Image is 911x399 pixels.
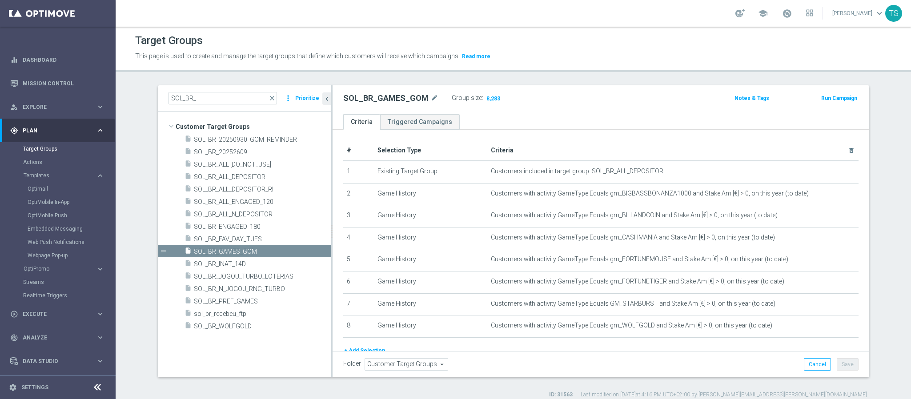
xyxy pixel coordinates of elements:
td: Game History [374,315,487,338]
span: Customer Target Groups [176,120,331,133]
i: chevron_left [323,95,331,103]
span: OptiPromo [24,266,87,271]
a: Settings [21,385,48,390]
td: 4 [343,227,374,249]
span: SOL_BR_ALL_ENGAGED_120 [194,198,331,206]
button: Notes & Tags [734,93,770,103]
label: Folder [343,360,361,367]
div: Templates [24,173,96,178]
i: keyboard_arrow_right [96,333,104,342]
i: play_circle_outline [10,310,18,318]
a: Optimail [28,185,92,192]
div: Embedded Messaging [28,222,115,235]
i: keyboard_arrow_right [96,126,104,135]
div: OptiPromo [24,266,96,271]
div: Data Studio [10,357,96,365]
div: Optimail [28,182,115,196]
i: track_changes [10,334,18,342]
i: equalizer [10,56,18,64]
a: Streams [23,279,92,286]
th: Selection Type [374,140,487,161]
span: Analyze [23,335,96,340]
span: Customers with activity GameType Equals gm_FORTUNETIGER and Stake Am [€] > 0, on this year (to date) [491,278,784,285]
button: Run Campaign [820,93,858,103]
a: Realtime Triggers [23,292,92,299]
button: OptiPromo keyboard_arrow_right [23,265,105,272]
div: Plan [10,127,96,135]
span: Customers with activity GameType Equals gm_WOLFGOLD and Stake Am [€] > 0, on this year (to date) [491,322,772,329]
i: insert_drive_file [185,322,192,332]
i: keyboard_arrow_right [96,265,104,273]
button: Cancel [804,358,831,371]
td: Game History [374,271,487,293]
span: Customers with activity GameType Equals gm_FORTUNEMOUSE and Stake Am [€] > 0, on this year (to date) [491,255,788,263]
button: Read more [461,52,491,61]
a: Webpage Pop-up [28,252,92,259]
i: keyboard_arrow_right [96,357,104,365]
button: track_changes Analyze keyboard_arrow_right [10,334,105,341]
button: person_search Explore keyboard_arrow_right [10,104,105,111]
button: Data Studio keyboard_arrow_right [10,358,105,365]
td: 1 [343,161,374,183]
input: Quick find group or folder [169,92,277,104]
td: 5 [343,249,374,271]
i: insert_drive_file [185,135,192,145]
i: mode_edit [430,93,438,104]
span: school [758,8,768,18]
span: SOL_BR_GAMES_GOM [194,248,331,255]
span: SOL_BR_ALL_N_DEPOSITOR [194,211,331,218]
button: + Add Selection [343,346,386,355]
button: chevron_left [322,92,331,105]
i: insert_drive_file [185,247,192,257]
button: Mission Control [10,80,105,87]
span: close [269,95,276,102]
a: Triggered Campaigns [380,114,460,130]
div: OptiPromo [23,262,115,275]
span: SOL_BR_N_JOGOU_RNG_TURBO [194,285,331,293]
i: insert_drive_file [185,259,192,270]
i: keyboard_arrow_right [96,172,104,180]
span: Customers with activity GameType Equals gm_BILLANDCOIN and Stake Am [€] > 0, on this year (to date) [491,211,778,219]
span: Customers with activity GameType Equals gm_BIGBASSBONANZA1000 and Stake Am [€] > 0, on this year ... [491,190,809,197]
td: Game History [374,205,487,227]
a: Web Push Notifications [28,239,92,246]
i: person_search [10,103,18,111]
h2: SOL_BR_GAMES_GOM [343,93,429,104]
i: insert_drive_file [185,297,192,307]
button: Prioritize [294,92,321,104]
span: Criteria [491,147,514,154]
th: # [343,140,374,161]
span: Plan [23,128,96,133]
span: SOL_BR_ENGAGED_180 [194,223,331,231]
div: OptiMobile Push [28,209,115,222]
div: gps_fixed Plan keyboard_arrow_right [10,127,105,134]
td: 2 [343,183,374,205]
i: keyboard_arrow_right [96,103,104,111]
span: Data Studio [23,359,96,364]
td: 6 [343,271,374,293]
label: Last modified on [DATE] at 4:16 PM UTC+02:00 by [PERSON_NAME][EMAIL_ADDRESS][PERSON_NAME][DOMAIN_... [581,391,867,399]
span: Customers with activity GameType Equals GM_STARBURST and Stake Am [€] > 0, on this year (to date) [491,300,775,307]
i: insert_drive_file [185,172,192,183]
div: TS [885,5,902,22]
div: Templates keyboard_arrow_right [23,172,105,179]
span: SOL_BR_PREF_GAMES [194,298,331,305]
i: insert_drive_file [185,235,192,245]
td: Game History [374,249,487,271]
td: 3 [343,205,374,227]
h1: Target Groups [135,34,203,47]
a: [PERSON_NAME]keyboard_arrow_down [831,7,885,20]
label: : [482,94,483,102]
i: insert_drive_file [185,210,192,220]
span: SOL_BR_20250930_GOM_REMINDER [194,136,331,144]
div: Execute [10,310,96,318]
div: Target Groups [23,142,115,156]
a: Dashboard [23,48,104,72]
i: insert_drive_file [185,197,192,207]
span: SOL_BR_20252609 [194,148,331,156]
